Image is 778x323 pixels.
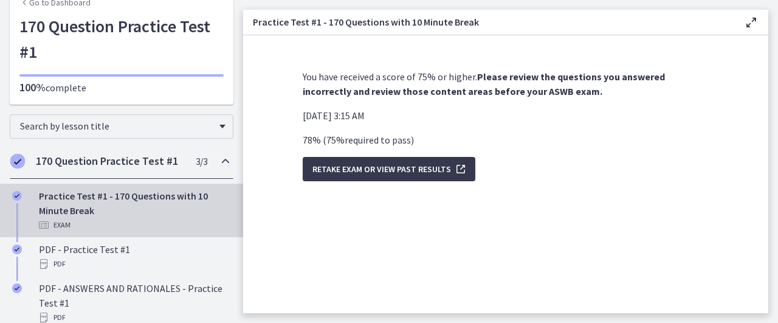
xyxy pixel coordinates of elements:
[303,134,414,146] span: 78 % ( 75 % required to pass )
[39,189,229,232] div: Practice Test #1 - 170 Questions with 10 Minute Break
[12,245,22,254] i: Completed
[10,154,25,168] i: Completed
[39,257,229,271] div: PDF
[303,157,475,181] button: Retake Exam OR View Past Results
[253,15,725,29] h3: Practice Test #1 - 170 Questions with 10 Minute Break
[39,242,229,271] div: PDF - Practice Test #1
[303,71,665,97] strong: Please review the questions you answered incorrectly and review those content areas before your A...
[303,109,365,122] span: [DATE] 3:15 AM
[19,13,224,64] h1: 170 Question Practice Test #1
[312,162,451,176] span: Retake Exam OR View Past Results
[19,80,46,94] span: 100%
[19,80,224,95] p: complete
[20,120,213,132] span: Search by lesson title
[10,114,233,139] div: Search by lesson title
[12,283,22,293] i: Completed
[303,69,709,99] p: You have received a score of 75% or higher.
[12,191,22,201] i: Completed
[196,154,207,168] span: 3 / 3
[36,154,184,168] h2: 170 Question Practice Test #1
[39,218,229,232] div: Exam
